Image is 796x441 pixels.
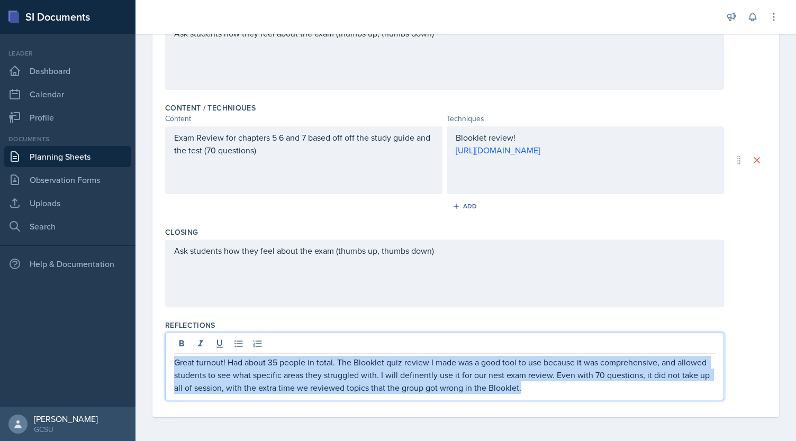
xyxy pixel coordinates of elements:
[4,49,131,58] div: Leader
[4,253,131,274] div: Help & Documentation
[455,202,477,210] div: Add
[456,144,540,156] a: [URL][DOMAIN_NAME]
[174,244,715,257] p: Ask students how they feel about the exam (thumbs up, thumbs down)
[4,146,131,167] a: Planning Sheets
[165,227,198,237] label: Closing
[4,84,131,105] a: Calendar
[4,60,131,81] a: Dashboard
[4,192,131,214] a: Uploads
[174,356,715,394] p: Great turnout! Had about 35 people in total. The Blooklet quiz review I made was a good tool to u...
[447,113,724,124] div: Techniques
[4,216,131,237] a: Search
[34,424,98,435] div: GCSU
[34,414,98,424] div: [PERSON_NAME]
[4,107,131,128] a: Profile
[449,198,483,214] button: Add
[4,169,131,190] a: Observation Forms
[174,131,433,157] p: Exam Review for chapters 5 6 and 7 based off off the study guide and the test (70 questions)
[165,113,442,124] div: Content
[165,103,256,113] label: Content / Techniques
[4,134,131,144] div: Documents
[456,131,715,144] p: Blooklet review!
[165,320,215,330] label: Reflections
